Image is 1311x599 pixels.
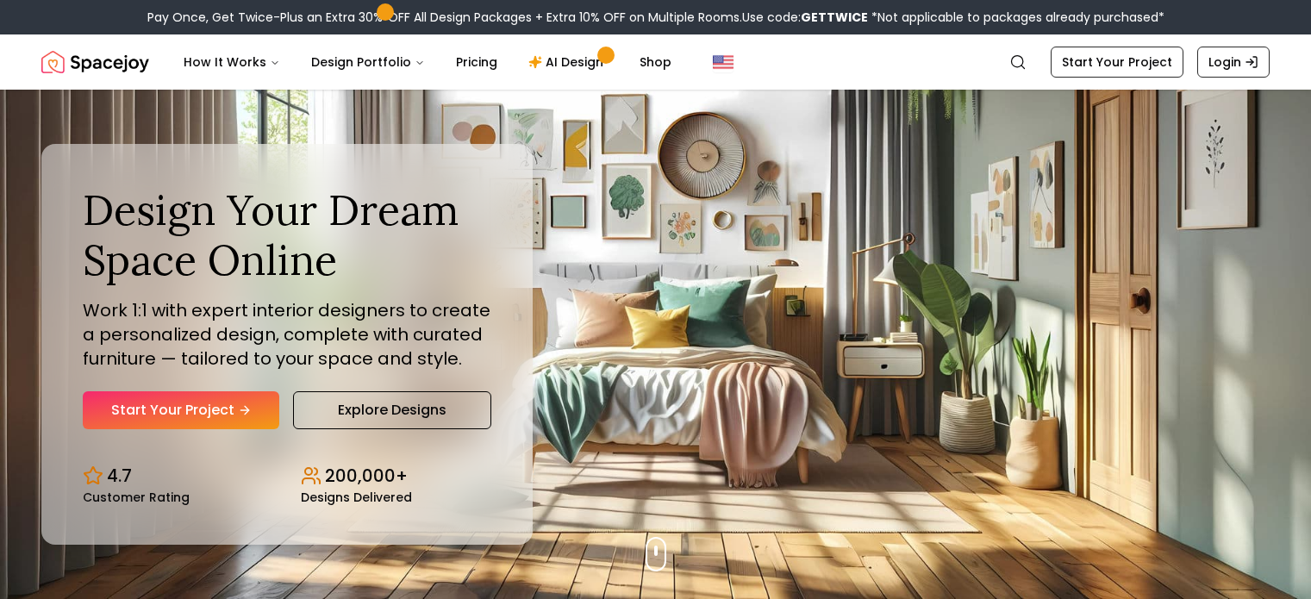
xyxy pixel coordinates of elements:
a: Start Your Project [1051,47,1183,78]
span: Use code: [742,9,868,26]
a: Spacejoy [41,45,149,79]
small: Customer Rating [83,491,190,503]
p: Work 1:1 with expert interior designers to create a personalized design, complete with curated fu... [83,298,491,371]
div: Design stats [83,450,491,503]
a: Start Your Project [83,391,279,429]
p: 4.7 [107,464,132,488]
a: Login [1197,47,1270,78]
b: GETTWICE [801,9,868,26]
span: *Not applicable to packages already purchased* [868,9,1164,26]
a: Explore Designs [293,391,491,429]
p: 200,000+ [325,464,408,488]
a: Shop [626,45,685,79]
button: Design Portfolio [297,45,439,79]
div: Pay Once, Get Twice-Plus an Extra 30% OFF All Design Packages + Extra 10% OFF on Multiple Rooms. [147,9,1164,26]
a: Pricing [442,45,511,79]
a: AI Design [515,45,622,79]
small: Designs Delivered [301,491,412,503]
nav: Global [41,34,1270,90]
img: United States [713,52,734,72]
img: Spacejoy Logo [41,45,149,79]
button: How It Works [170,45,294,79]
nav: Main [170,45,685,79]
h1: Design Your Dream Space Online [83,185,491,284]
